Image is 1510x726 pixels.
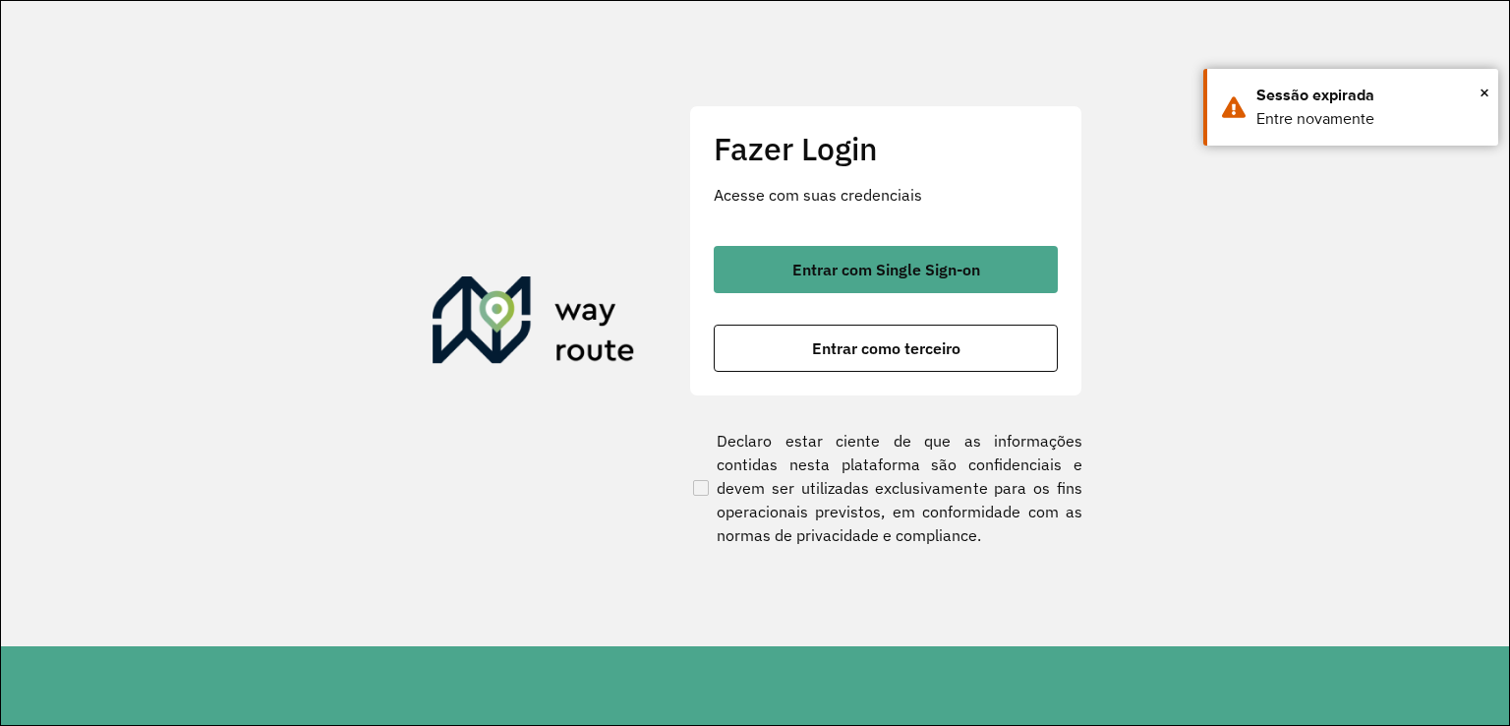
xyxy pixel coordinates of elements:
div: Entre novamente [1256,107,1483,131]
button: button [714,325,1058,372]
p: Acesse com suas credenciais [714,183,1058,207]
span: Entrar com Single Sign-on [792,262,980,277]
img: Roteirizador AmbevTech [433,276,635,371]
button: Close [1480,78,1489,107]
div: Sessão expirada [1256,84,1483,107]
span: × [1480,78,1489,107]
label: Declaro estar ciente de que as informações contidas nesta plataforma são confidenciais e devem se... [689,429,1082,547]
span: Entrar como terceiro [812,340,960,356]
button: button [714,246,1058,293]
h2: Fazer Login [714,130,1058,167]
